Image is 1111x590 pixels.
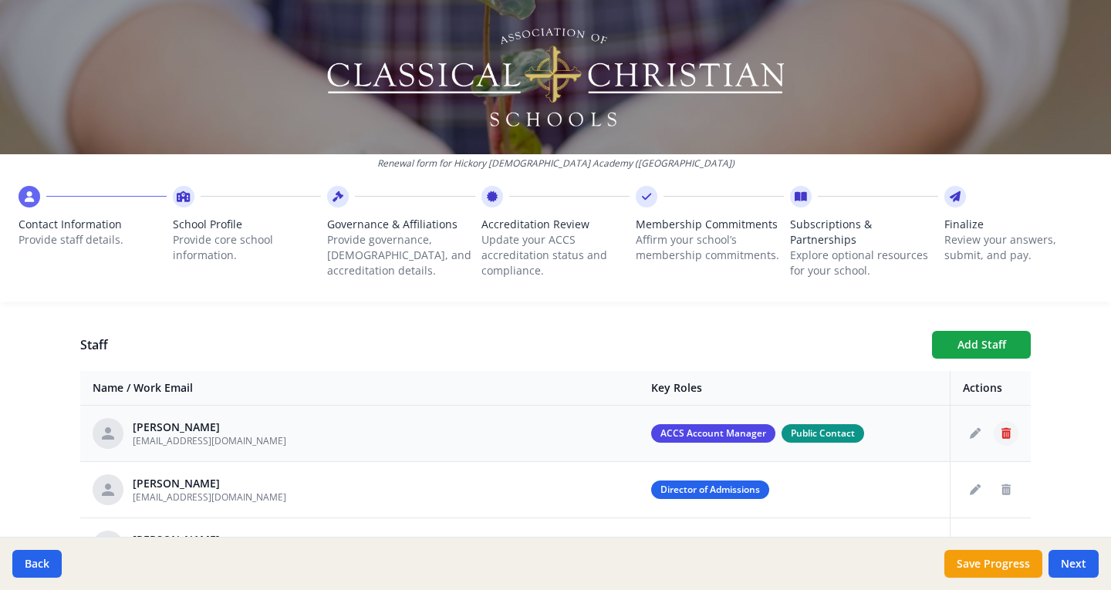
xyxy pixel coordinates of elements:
[944,232,1092,263] p: Review your answers, submit, and pay.
[173,217,321,232] span: School Profile
[782,424,864,443] span: Public Contact
[994,421,1018,446] button: Delete staff
[19,217,167,232] span: Contact Information
[173,232,321,263] p: Provide core school information.
[963,477,988,502] button: Edit staff
[481,232,630,278] p: Update your ACCS accreditation status and compliance.
[80,335,920,354] h1: Staff
[932,331,1031,359] button: Add Staff
[1049,550,1099,578] button: Next
[133,420,286,435] div: [PERSON_NAME]
[639,371,950,406] th: Key Roles
[19,232,167,248] p: Provide staff details.
[963,534,988,558] button: Edit staff
[790,217,938,248] span: Subscriptions & Partnerships
[636,232,784,263] p: Affirm your school’s membership commitments.
[133,434,286,447] span: [EMAIL_ADDRESS][DOMAIN_NAME]
[133,491,286,504] span: [EMAIL_ADDRESS][DOMAIN_NAME]
[327,217,475,232] span: Governance & Affiliations
[325,23,787,131] img: Logo
[327,232,475,278] p: Provide governance, [DEMOGRAPHIC_DATA], and accreditation details.
[12,550,62,578] button: Back
[651,480,769,499] span: Director of Admissions
[133,532,286,548] div: [PERSON_NAME]
[651,424,775,443] span: ACCS Account Manager
[133,476,286,491] div: [PERSON_NAME]
[963,421,988,446] button: Edit staff
[994,477,1018,502] button: Delete staff
[944,217,1092,232] span: Finalize
[481,217,630,232] span: Accreditation Review
[994,534,1018,558] button: Delete staff
[636,217,784,232] span: Membership Commitments
[944,550,1042,578] button: Save Progress
[790,248,938,278] p: Explore optional resources for your school.
[951,371,1032,406] th: Actions
[80,371,639,406] th: Name / Work Email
